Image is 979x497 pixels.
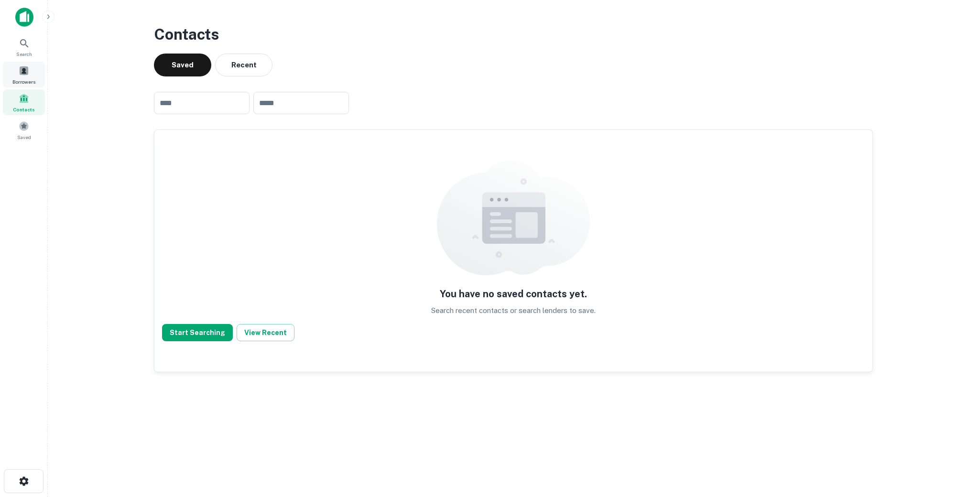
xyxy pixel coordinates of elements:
[154,23,873,46] h3: Contacts
[3,34,45,60] a: Search
[931,421,979,466] iframe: Chat Widget
[154,54,211,76] button: Saved
[3,62,45,87] a: Borrowers
[13,106,35,113] span: Contacts
[12,78,35,86] span: Borrowers
[15,8,33,27] img: capitalize-icon.png
[162,324,233,341] button: Start Searching
[16,50,32,58] span: Search
[3,89,45,115] a: Contacts
[440,287,587,301] h5: You have no saved contacts yet.
[3,117,45,143] a: Saved
[237,324,294,341] button: View Recent
[437,161,590,275] img: empty content
[431,305,596,316] p: Search recent contacts or search lenders to save.
[17,133,31,141] span: Saved
[215,54,272,76] button: Recent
